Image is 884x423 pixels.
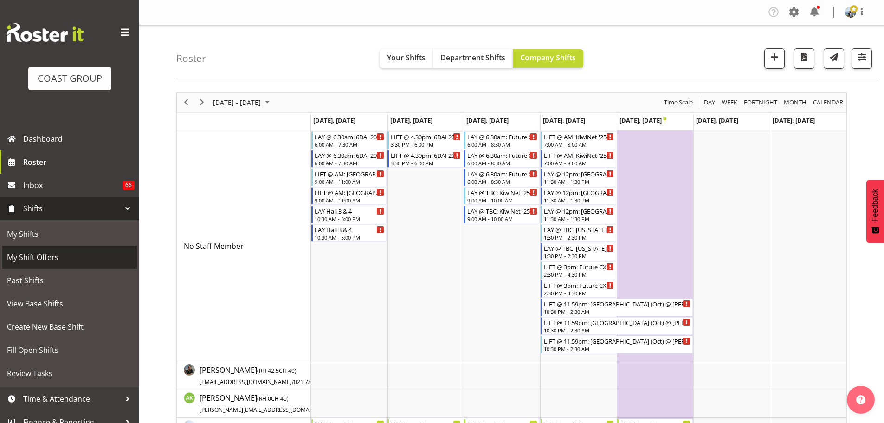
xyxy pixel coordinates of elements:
[2,246,137,269] a: My Shift Offers
[541,317,693,335] div: No Staff Member"s event - LIFT @ 11.59pm: Cordis Hotel (Oct) @ Symonds St, Grafton Begin From Thu...
[180,97,193,108] button: Previous
[544,336,690,345] div: LIFT @ 11.59pm: [GEOGRAPHIC_DATA] (Oct) @ [PERSON_NAME][GEOGRAPHIC_DATA]
[7,297,132,311] span: View Base Shifts
[391,141,461,148] div: 3:30 PM - 6:00 PM
[467,215,537,222] div: 9:00 AM - 10:00 AM
[721,97,738,108] span: Week
[541,243,616,260] div: No Staff Member"s event - LAY @ TBC: Montana Catering '25 @ 8 Mountain Rd, Epsom Begin From Thurs...
[541,336,693,353] div: No Staff Member"s event - LIFT @ 11.59pm: Cordis Hotel (Oct) @ Symonds St, Grafton Begin From Thu...
[467,169,537,178] div: LAY @ 6.30am: Future CX Summit @ Viaduct Events Centre
[544,271,614,278] div: 2:30 PM - 4:30 PM
[544,178,614,185] div: 11:30 AM - 1:30 PM
[315,206,385,215] div: LAY Hall 3 & 4
[467,132,537,141] div: LAY @ 6.30am: Future CX Summit @ Viaduct Events Centre
[544,225,614,234] div: LAY @ TBC: [US_STATE] Catering '25 @ [STREET_ADDRESS]
[541,131,616,149] div: No Staff Member"s event - LIFT @ AM: KiwiNet '25 @ Shed 10 Begin From Thursday, October 23, 2025 ...
[544,206,614,215] div: LAY @ 12pm: [GEOGRAPHIC_DATA] (Oct) @ [PERSON_NAME][GEOGRAPHIC_DATA]
[852,48,872,69] button: Filter Shifts
[23,202,121,215] span: Shifts
[2,222,137,246] a: My Shifts
[7,250,132,264] span: My Shift Offers
[311,150,387,168] div: No Staff Member"s event - LAY @ 6.30am: 6DAI 2025 @ Cordis Hotel Begin From Monday, October 20, 2...
[440,52,505,63] span: Department Shifts
[200,365,326,386] span: [PERSON_NAME]
[200,406,336,414] span: [PERSON_NAME][EMAIL_ADDRESS][DOMAIN_NAME]
[696,116,738,124] span: [DATE], [DATE]
[464,169,540,186] div: No Staff Member"s event - LAY @ 6.30am: Future CX Summit @ Viaduct Events Centre Begin From Wedne...
[311,169,387,186] div: No Staff Member"s event - LIFT @ AM: Eventfinda Stadium Oct '25 @ Wairau Valley Begin From Monday...
[467,141,537,148] div: 6:00 AM - 8:30 AM
[467,150,537,160] div: LAY @ 6.30am: Future CX Summit @ Viaduct Events Centre
[391,159,461,167] div: 3:30 PM - 6:00 PM
[467,196,537,204] div: 9:00 AM - 10:00 AM
[7,366,132,380] span: Review Tasks
[464,206,540,223] div: No Staff Member"s event - LAY @ TBC: KiwiNet '25 @ Shed 10 Begin From Wednesday, October 22, 2025...
[210,93,275,112] div: October 20 - 26, 2025
[544,234,614,241] div: 1:30 PM - 2:30 PM
[315,132,385,141] div: LAY @ 6.30am: 6DAI 2025 @ [GEOGRAPHIC_DATA]
[544,132,614,141] div: LIFT @ AM: KiwiNet '25 @ Shed 10
[544,308,690,315] div: 10:30 PM - 2:30 AM
[871,189,879,221] span: Feedback
[387,150,463,168] div: No Staff Member"s event - LIFT @ 4.30pm: 6DAI 2025 @ Cordis Hotel Begin From Tuesday, October 21,...
[200,392,369,415] a: [PERSON_NAME](RH 0CH 40)[PERSON_NAME][EMAIL_ADDRESS][DOMAIN_NAME]
[200,378,292,386] span: [EMAIL_ADDRESS][DOMAIN_NAME]
[856,395,865,404] img: help-xxl-2.png
[311,131,387,149] div: No Staff Member"s event - LAY @ 6.30am: 6DAI 2025 @ Cordis Hotel Begin From Monday, October 20, 2...
[259,395,271,403] span: RH 0
[2,362,137,385] a: Review Tasks
[742,97,779,108] button: Fortnight
[387,52,426,63] span: Your Shifts
[782,97,808,108] button: Timeline Month
[23,132,135,146] span: Dashboard
[464,131,540,149] div: No Staff Member"s event - LAY @ 6.30am: Future CX Summit @ Viaduct Events Centre Begin From Wedne...
[315,159,385,167] div: 6:00 AM - 7:30 AM
[259,367,279,375] span: RH 42.5
[200,364,326,387] a: [PERSON_NAME](RH 42.5CH 40)[EMAIL_ADDRESS][DOMAIN_NAME]/021 783 915
[541,150,616,168] div: No Staff Member"s event - LIFT @ AM: KiwiNet '25 @ Shed 10 Begin From Thursday, October 23, 2025 ...
[824,48,844,69] button: Send a list of all shifts for the selected filtered period to all rostered employees.
[200,393,369,414] span: [PERSON_NAME]
[433,49,513,68] button: Department Shifts
[380,49,433,68] button: Your Shifts
[391,150,461,160] div: LIFT @ 4.30pm: 6DAI 2025 @ [GEOGRAPHIC_DATA]
[7,273,132,287] span: Past Shifts
[2,338,137,362] a: Fill Open Shifts
[315,215,385,222] div: 10:30 AM - 5:00 PM
[2,315,137,338] a: Create New Base Shift
[544,318,690,327] div: LIFT @ 11.59pm: [GEOGRAPHIC_DATA] (Oct) @ [PERSON_NAME][GEOGRAPHIC_DATA]
[794,48,814,69] button: Download a PDF of the roster according to the set date range.
[38,72,102,85] div: COAST GROUP
[315,141,385,148] div: 6:00 AM - 7:30 AM
[703,97,716,108] span: Day
[663,97,694,108] span: Time Scale
[544,280,614,290] div: LIFT @ 3pm: Future CX Summit @ [GEOGRAPHIC_DATA]
[720,97,739,108] button: Timeline Week
[467,159,537,167] div: 6:00 AM - 8:30 AM
[7,23,84,42] img: Rosterit website logo
[390,116,432,124] span: [DATE], [DATE]
[123,181,135,190] span: 66
[315,150,385,160] div: LAY @ 6.30am: 6DAI 2025 @ [GEOGRAPHIC_DATA]
[513,49,583,68] button: Company Shifts
[773,116,815,124] span: [DATE], [DATE]
[177,362,311,390] td: Abe Denton resource
[315,188,385,197] div: LIFT @ AM: [GEOGRAPHIC_DATA] [DATE] @ [GEOGRAPHIC_DATA]
[544,196,614,204] div: 11:30 AM - 1:30 PM
[812,97,844,108] span: calendar
[544,262,614,271] div: LIFT @ 3pm: Future CX Summit @ [GEOGRAPHIC_DATA]
[176,53,206,64] h4: Roster
[544,289,614,297] div: 2:30 PM - 4:30 PM
[294,378,326,386] span: 021 783 915
[177,390,311,418] td: Angela Kerrigan resource
[544,252,614,260] div: 1:30 PM - 2:30 PM
[7,320,132,334] span: Create New Base Shift
[467,206,537,215] div: LAY @ TBC: KiwiNet '25 @ Shed 10
[764,48,785,69] button: Add a new shift
[467,178,537,185] div: 6:00 AM - 8:30 AM
[541,280,616,298] div: No Staff Member"s event - LIFT @ 3pm: Future CX Summit @ Viaduct Events Centre Begin From Thursda...
[544,188,614,197] div: LAY @ 12pm: [GEOGRAPHIC_DATA] (Oct) @ [PERSON_NAME][GEOGRAPHIC_DATA]
[315,178,385,185] div: 9:00 AM - 11:00 AM
[544,159,614,167] div: 7:00 AM - 8:00 AM
[544,326,690,334] div: 10:30 PM - 2:30 AM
